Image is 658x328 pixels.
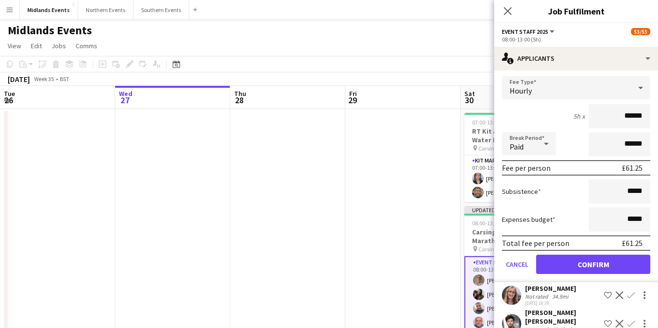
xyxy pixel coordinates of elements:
h3: Carsington Water Half Marathon & 10km [464,228,572,245]
label: Subsistence [502,187,541,196]
span: 27 [118,95,132,106]
a: Comms [72,40,101,52]
span: Week 35 [32,75,56,82]
span: 28 [233,95,246,106]
a: View [4,40,25,52]
span: Wed [119,89,132,98]
div: [PERSON_NAME] [525,284,576,293]
span: Fri [349,89,357,98]
button: Midlands Events [20,0,78,19]
h3: RT Kit Assistant - Carsington Water Half Marathon & 10km [464,127,572,144]
button: Cancel [502,255,532,274]
span: 29 [348,95,357,106]
span: 53/55 [631,28,650,35]
span: 30 [463,95,475,106]
button: Event Staff 2025 [502,28,556,35]
span: Event Staff 2025 [502,28,548,35]
div: Applicants [494,47,658,70]
span: Sat [464,89,475,98]
span: Tue [4,89,15,98]
span: 08:00-13:00 (5h) [472,219,511,227]
label: Expenses budget [502,215,555,224]
span: Carsington Water Half Marathon & 10km [478,246,551,253]
div: £61.25 [622,238,643,248]
button: Northern Events [78,0,133,19]
span: 26 [2,95,15,106]
span: Paid [510,142,524,151]
a: Edit [27,40,46,52]
app-card-role: Kit Marshal2/207:00-13:00 (6h)[PERSON_NAME][PERSON_NAME] [464,155,572,202]
span: View [8,41,21,50]
div: Total fee per person [502,238,569,248]
div: [PERSON_NAME] [PERSON_NAME] [525,308,600,326]
span: Comms [76,41,97,50]
h1: Midlands Events [8,23,92,38]
h3: Job Fulfilment [494,5,658,17]
div: 34.9mi [550,293,570,300]
div: £61.25 [622,163,643,173]
span: 07:00-13:00 (6h) [472,119,511,126]
div: 08:00-13:00 (5h) [502,36,650,43]
div: BST [60,75,69,82]
div: Updated [464,206,572,214]
div: [DATE] [8,74,30,84]
div: [DATE] 18:39 [525,300,576,306]
div: Fee per person [502,163,551,173]
span: Carsington Water Half Marathon & 10km [478,145,551,152]
span: Hourly [510,86,532,96]
app-job-card: 07:00-13:00 (6h)2/2RT Kit Assistant - Carsington Water Half Marathon & 10km Carsington Water Half... [464,113,572,202]
div: 5h x [573,112,585,121]
div: Not rated [525,293,550,300]
a: Jobs [48,40,70,52]
button: Confirm [536,255,650,274]
span: Edit [31,41,42,50]
button: Southern Events [133,0,189,19]
span: Thu [234,89,246,98]
span: Jobs [52,41,66,50]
